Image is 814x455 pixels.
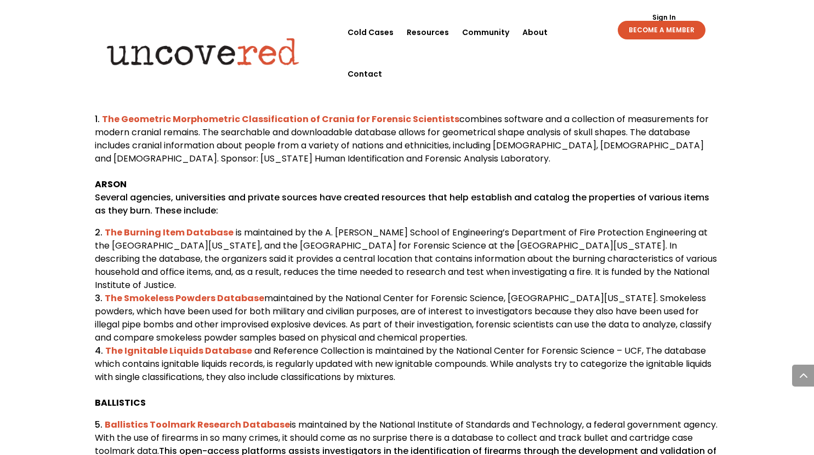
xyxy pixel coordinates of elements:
span: combines software and a collection of measurements for modern cranial remains. The searchable and... [95,113,709,165]
a: Cold Cases [348,11,394,53]
span: maintained by the National Center for Forensic Science – UCF, The database which contains ignitab... [95,344,711,383]
span: . [394,371,395,383]
img: Uncovered logo [98,30,309,73]
p: Several agencies, universities and private sources have created resources that help establish and... [95,178,720,226]
a: About [522,11,548,53]
a: The Ignitable Liquids Database [105,344,252,357]
a: Community [462,11,509,53]
span: and Reference Collection is [254,344,373,357]
a: Resources [407,11,449,53]
span: is maintained by the A. [PERSON_NAME] School of Engineering’s Department of Fire Protection Engin... [95,226,717,291]
b: ARSON [95,178,127,191]
a: The Geometric Morphometric Classification of Crania for Forensic Scientists [102,113,459,125]
a: The Smokeless Powders Database [105,292,264,304]
b: The Burning Item Database [105,226,234,239]
b: BALLISTICS [95,396,146,409]
span: maintained by the National Center for Forensic Science, [GEOGRAPHIC_DATA][US_STATE]. Smokeless po... [95,292,711,344]
a: The Burning Item Database [105,226,236,239]
a: Ballistics Toolmark Research Database [105,418,290,431]
a: Sign In [646,14,682,21]
a: BECOME A MEMBER [618,21,705,39]
a: Contact [348,53,382,95]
